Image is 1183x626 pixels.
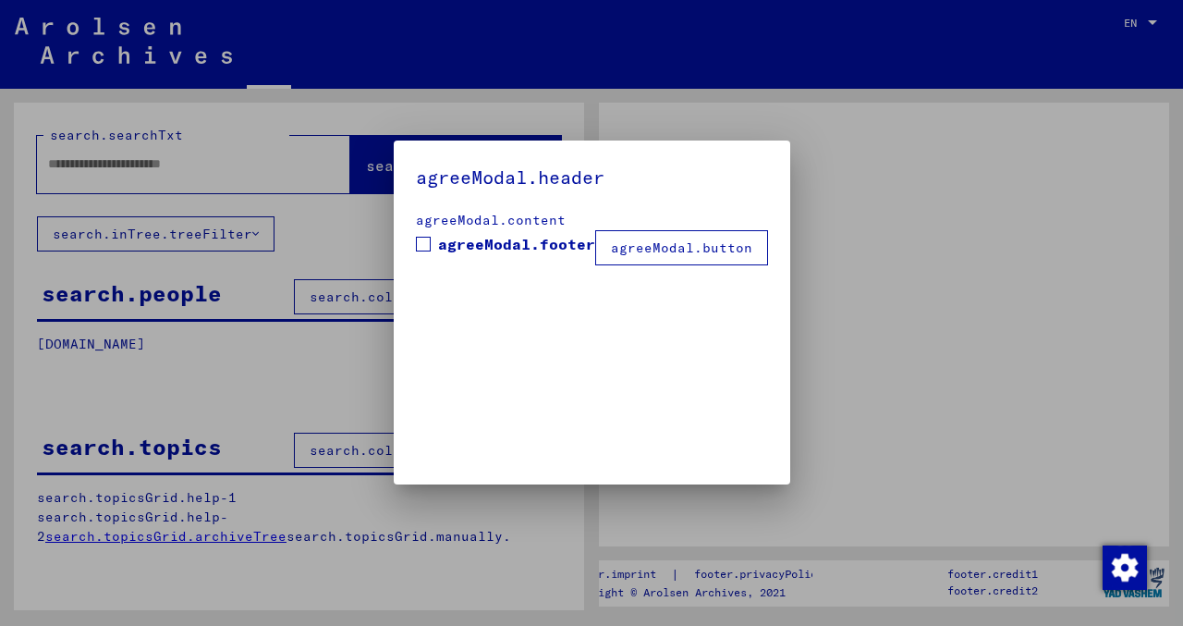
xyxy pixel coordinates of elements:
div: Change consent [1102,545,1146,589]
span: agreeModal.footer [438,233,595,255]
img: Change consent [1103,546,1147,590]
div: agreeModal.content [416,211,768,230]
h5: agreeModal.header [416,163,768,192]
button: agreeModal.button [595,230,768,265]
